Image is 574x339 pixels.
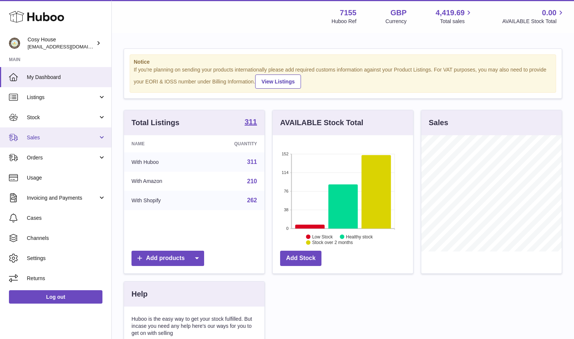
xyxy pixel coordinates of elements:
td: With Shopify [124,191,201,210]
p: Huboo is the easy way to get your stock fulfilled. But incase you need any help here's our ways f... [131,316,257,337]
a: Log out [9,290,102,304]
span: 4,419.69 [436,8,465,18]
a: Add Stock [280,251,321,266]
th: Quantity [201,135,264,152]
a: 4,419.69 Total sales [436,8,473,25]
h3: Help [131,289,148,299]
td: With Huboo [124,152,201,172]
span: Stock [27,114,98,121]
span: Listings [27,94,98,101]
span: 0.00 [542,8,556,18]
a: 0.00 AVAILABLE Stock Total [502,8,565,25]
text: 0 [286,226,288,231]
span: Sales [27,134,98,141]
span: Total sales [440,18,473,25]
text: 114 [282,170,288,175]
div: If you're planning on sending your products internationally please add required customs informati... [134,66,552,89]
span: Usage [27,174,106,181]
h3: AVAILABLE Stock Total [280,118,363,128]
a: 311 [245,118,257,127]
div: Currency [386,18,407,25]
th: Name [124,135,201,152]
img: info@wholesomegoods.com [9,38,20,49]
strong: 7155 [340,8,356,18]
span: [EMAIL_ADDRESS][DOMAIN_NAME] [28,44,110,50]
text: 76 [284,189,288,193]
h3: Total Listings [131,118,180,128]
a: View Listings [255,75,301,89]
text: 152 [282,152,288,156]
td: With Amazon [124,172,201,191]
span: Cases [27,215,106,222]
div: Huboo Ref [332,18,356,25]
span: Settings [27,255,106,262]
span: Orders [27,154,98,161]
strong: GBP [390,8,406,18]
span: Returns [27,275,106,282]
span: Invoicing and Payments [27,194,98,202]
a: 210 [247,178,257,184]
span: My Dashboard [27,74,106,81]
text: Stock over 2 months [312,240,353,245]
strong: 311 [245,118,257,126]
text: 38 [284,207,288,212]
a: 262 [247,197,257,203]
div: Cosy House [28,36,95,50]
span: AVAILABLE Stock Total [502,18,565,25]
strong: Notice [134,58,552,66]
span: Channels [27,235,106,242]
a: 311 [247,159,257,165]
a: Add products [131,251,204,266]
text: Low Stock [312,234,333,239]
h3: Sales [429,118,448,128]
text: Healthy stock [346,234,373,239]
